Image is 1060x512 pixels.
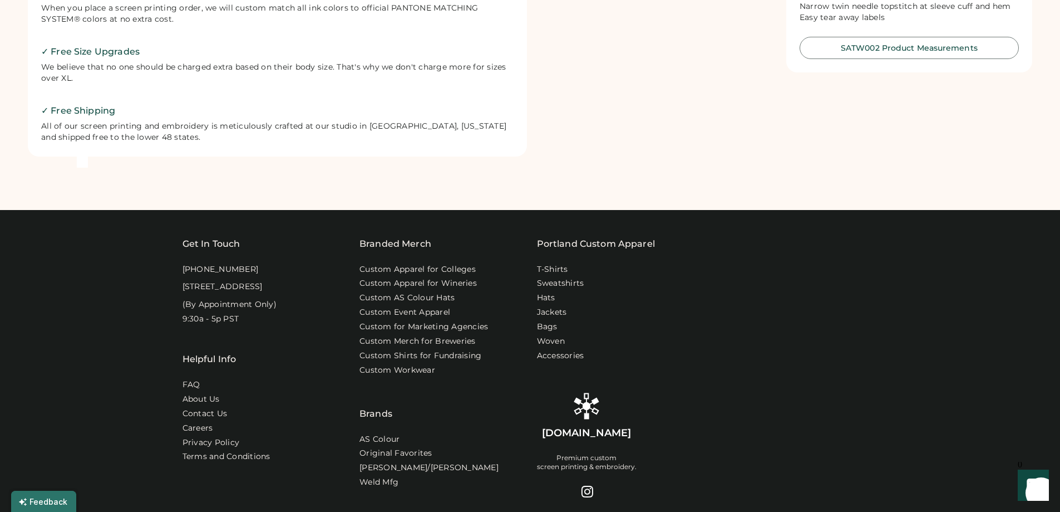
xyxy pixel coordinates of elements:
div: Premium custom screen printing & embroidery. [537,454,637,471]
a: Sweatshirts [537,278,584,289]
a: Custom for Marketing Agencies [359,321,488,333]
div: Branded Merch [359,237,431,251]
a: Portland Custom Apparel [537,237,655,251]
button: SATW002 Product Measurements [800,37,1019,59]
div: All of our screen printing and embroidery is meticulously crafted at our studio in [GEOGRAPHIC_DA... [41,121,514,143]
a: Custom Merch for Breweries [359,336,476,347]
a: FAQ [183,379,200,391]
a: Jackets [537,307,567,318]
h2: ✓ Free Shipping [41,104,514,118]
a: Weld Mfg [359,477,398,488]
div: (By Appointment Only) [183,299,277,310]
div: 9:30a - 5p PST [183,314,239,325]
a: Hats [537,292,555,304]
a: Privacy Policy [183,437,240,448]
a: Accessories [537,350,584,362]
div: [DOMAIN_NAME] [542,426,631,440]
div: Helpful Info [183,353,236,366]
a: Custom Apparel for Wineries [359,278,477,289]
a: AS Colour [359,434,400,445]
a: Bags [537,321,558,333]
div: Get In Touch [183,237,240,251]
div: Terms and Conditions [183,451,270,462]
div: [PHONE_NUMBER] [183,264,259,275]
a: Custom Apparel for Colleges [359,264,476,275]
iframe: Front Chat [1007,462,1055,510]
a: Contact Us [183,408,228,420]
div: When you place a screen printing order, we will custom match all ink colors to official PANTONE M... [41,3,514,25]
div: [STREET_ADDRESS] [183,281,263,292]
a: Custom Event Apparel [359,307,450,318]
img: Rendered Logo - Screens [573,393,600,420]
a: Custom Shirts for Fundraising [359,350,481,362]
a: Custom AS Colour Hats [359,292,455,304]
a: Careers [183,423,213,434]
a: Custom Workwear [359,365,435,376]
a: Woven [537,336,565,347]
div: We believe that no one should be charged extra based on their body size. That's why we don't char... [41,62,514,84]
h2: ✓ Free Size Upgrades [41,45,514,58]
a: T-Shirts [537,264,568,275]
a: Original Favorites [359,448,432,459]
a: [PERSON_NAME]/[PERSON_NAME] [359,462,499,474]
a: About Us [183,394,220,405]
div: Brands [359,379,392,421]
